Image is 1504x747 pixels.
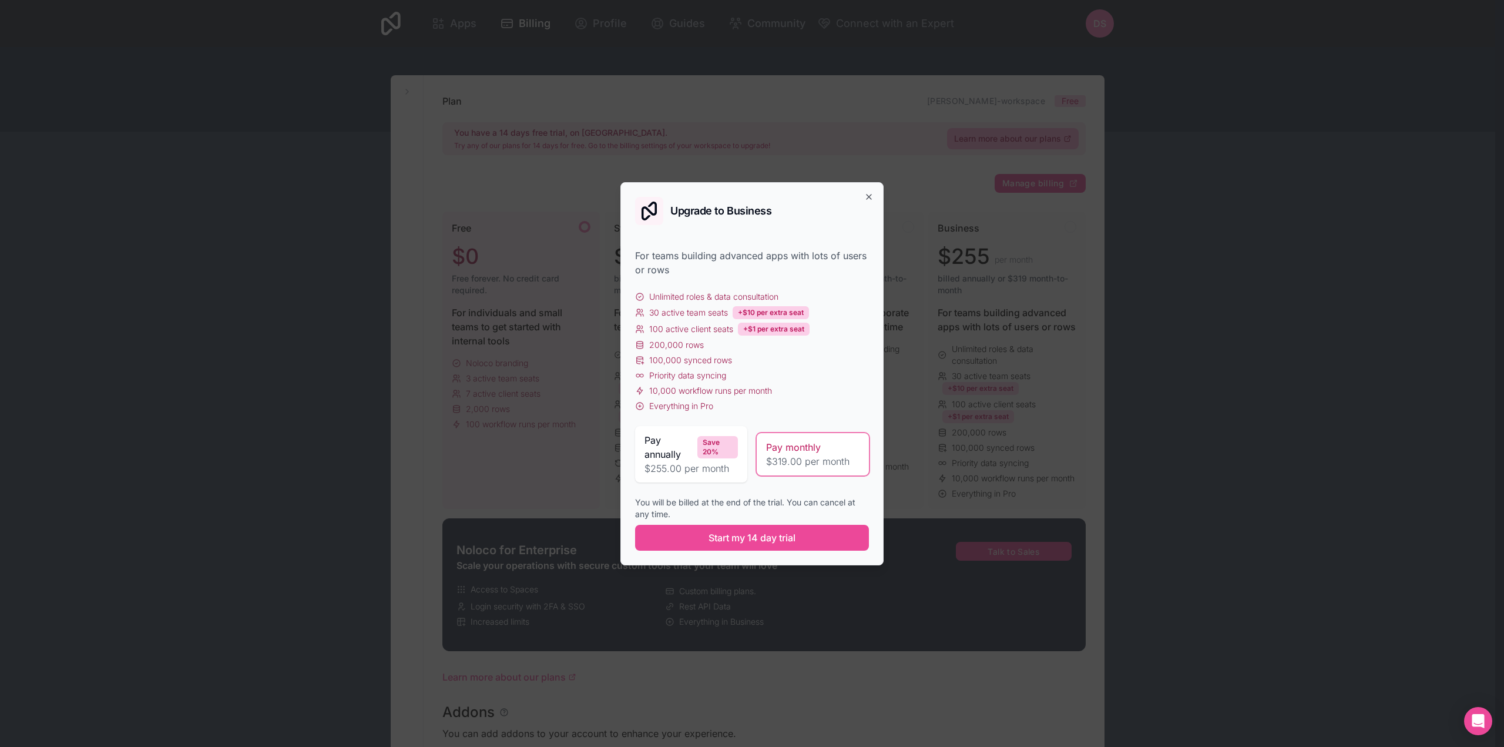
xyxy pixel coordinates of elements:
[766,454,860,468] span: $319.00 per month
[649,354,732,366] span: 100,000 synced rows
[709,531,795,545] span: Start my 14 day trial
[649,370,726,381] span: Priority data syncing
[649,307,728,319] span: 30 active team seats
[649,291,778,303] span: Unlimited roles & data consultation
[766,440,821,454] span: Pay monthly
[649,323,733,335] span: 100 active client seats
[670,206,771,216] h2: Upgrade to Business
[738,323,810,336] div: +$1 per extra seat
[649,400,713,412] span: Everything in Pro
[733,306,809,319] div: +$10 per extra seat
[649,339,704,351] span: 200,000 rows
[644,433,693,461] span: Pay annually
[635,497,869,520] div: You will be billed at the end of the trial. You can cancel at any time.
[644,461,738,475] span: $255.00 per month
[635,525,869,551] button: Start my 14 day trial
[635,249,869,277] div: For teams building advanced apps with lots of users or rows
[649,385,772,397] span: 10,000 workflow runs per month
[697,436,738,458] div: Save 20%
